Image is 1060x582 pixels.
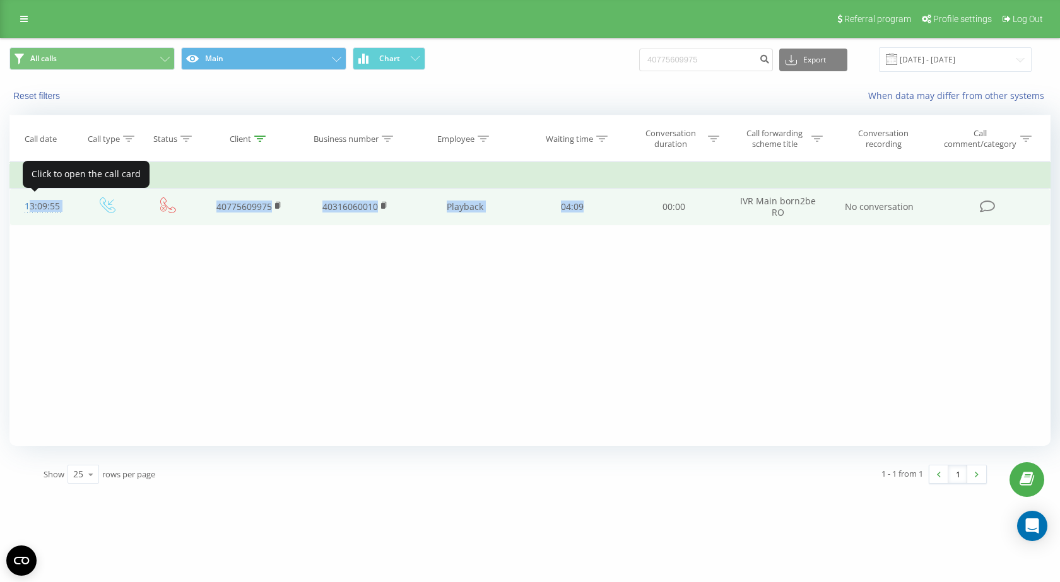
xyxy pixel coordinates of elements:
[6,545,37,576] button: Open CMP widget
[408,189,522,225] td: Playback
[23,194,62,219] div: 13:09:55
[779,49,847,71] button: Export
[216,201,272,212] a: 40775609975
[181,47,346,70] button: Main
[88,134,120,144] div: Call type
[725,189,830,225] td: IVR Main born2be RO
[522,189,623,225] td: 04:09
[322,201,378,212] a: 40316060010
[546,134,593,144] div: Waiting time
[44,469,64,480] span: Show
[102,469,155,480] span: rows per page
[1017,511,1047,541] div: Open Intercom Messenger
[25,134,57,144] div: Call date
[10,163,1051,189] td: [DATE]
[30,54,57,64] span: All calls
[842,128,924,149] div: Conversation recording
[948,465,967,483] a: 1
[845,201,914,212] span: No conversation
[741,128,808,149] div: Call forwarding scheme title
[9,47,175,70] button: All calls
[637,128,705,149] div: Conversation duration
[9,90,66,102] button: Reset filters
[23,161,150,188] div: Click to open the call card
[314,134,379,144] div: Business number
[1013,14,1043,24] span: Log Out
[230,134,251,144] div: Client
[437,134,474,144] div: Employee
[73,468,83,480] div: 25
[153,134,177,144] div: Status
[379,54,400,63] span: Chart
[868,90,1051,102] a: When data may differ from other systems
[623,189,725,225] td: 00:00
[933,14,992,24] span: Profile settings
[639,49,773,71] input: Search by number
[943,128,1017,149] div: Call comment/category
[353,47,425,70] button: Chart
[881,467,923,480] div: 1 - 1 from 1
[844,14,911,24] span: Referral program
